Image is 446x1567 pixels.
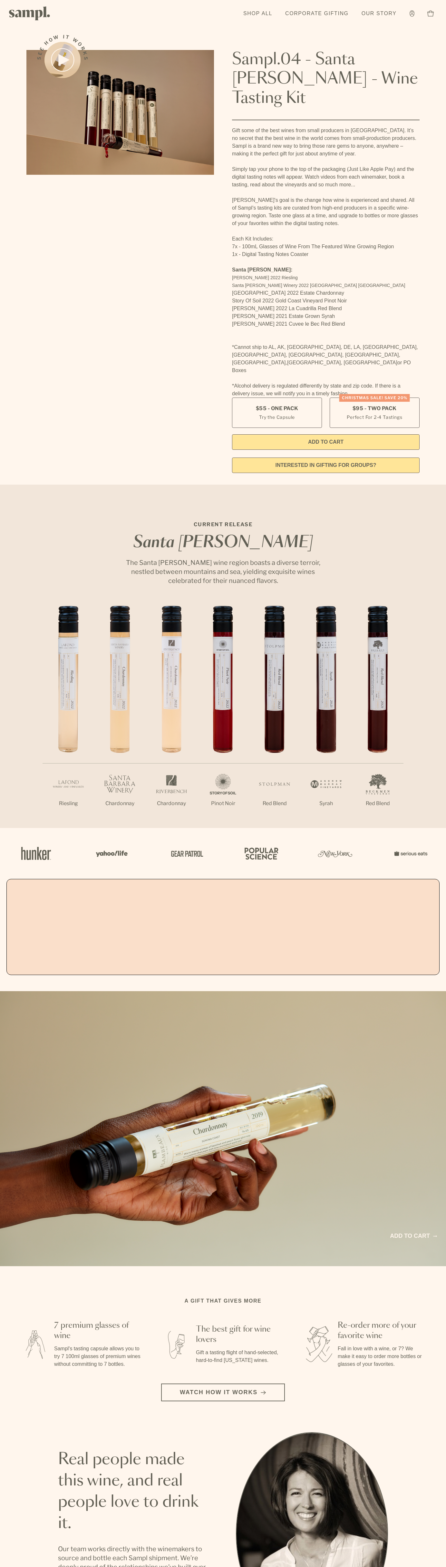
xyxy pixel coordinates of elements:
li: 6 / 7 [300,606,352,828]
span: [PERSON_NAME] 2022 Riesling [232,275,298,280]
li: 1 / 7 [43,606,94,828]
li: Story Of Soil 2022 Gold Coast Vineyard Pinot Noir [232,297,420,305]
em: Santa [PERSON_NAME] [133,535,313,550]
img: Sampl.04 - Santa Barbara - Wine Tasting Kit [26,50,214,175]
div: Christmas SALE! Save 20% [339,394,410,402]
span: [GEOGRAPHIC_DATA], [GEOGRAPHIC_DATA] [287,360,397,365]
p: Chardonnay [94,800,146,807]
p: Pinot Noir [197,800,249,807]
span: Santa [PERSON_NAME] Winery 2022 [GEOGRAPHIC_DATA] [GEOGRAPHIC_DATA] [232,283,405,288]
li: 2 / 7 [94,606,146,828]
a: Shop All [240,6,276,21]
img: Sampl logo [9,6,50,20]
span: , [286,360,287,365]
h3: 7 premium glasses of wine [54,1320,142,1341]
span: $95 - Two Pack [353,405,397,412]
p: Fall in love with a wine, or 7? We make it easy to order more bottles or glasses of your favorites. [338,1345,425,1368]
p: Syrah [300,800,352,807]
span: $55 - One Pack [256,405,298,412]
li: 4 / 7 [197,606,249,828]
button: See how it works [44,42,81,78]
li: 7 / 7 [352,606,403,828]
p: Riesling [43,800,94,807]
img: Artboard_4_28b4d326-c26e-48f9-9c80-911f17d6414e_x450.png [241,840,280,867]
p: Red Blend [352,800,403,807]
li: [PERSON_NAME] 2021 Estate Grown Syrah [232,312,420,320]
h1: Sampl.04 - Santa [PERSON_NAME] - Wine Tasting Kit [232,50,420,108]
img: Artboard_5_7fdae55a-36fd-43f7-8bfd-f74a06a2878e_x450.png [166,840,205,867]
li: [GEOGRAPHIC_DATA] 2022 Estate Chardonnay [232,289,420,297]
p: Red Blend [249,800,300,807]
div: Gift some of the best wines from small producers in [GEOGRAPHIC_DATA]. It’s no secret that the be... [232,127,420,398]
h3: Re-order more of your favorite wine [338,1320,425,1341]
h2: Real people made this wine, and real people love to drink it. [58,1449,210,1534]
img: Artboard_1_c8cd28af-0030-4af1-819c-248e302c7f06_x450.png [17,840,55,867]
a: Corporate Gifting [282,6,352,21]
button: Add to Cart [232,434,420,450]
p: The Santa [PERSON_NAME] wine region boasts a diverse terroir, nestled between mountains and sea, ... [120,558,326,585]
a: Our Story [358,6,400,21]
small: Perfect For 2-4 Tastings [347,414,402,420]
p: Sampl's tasting capsule allows you to try 7 100ml glasses of premium wines without committing to ... [54,1345,142,1368]
img: Artboard_6_04f9a106-072f-468a-bdd7-f11783b05722_x450.png [92,840,130,867]
li: [PERSON_NAME] 2022 La Cuadrilla Red Blend [232,305,420,312]
li: 3 / 7 [146,606,197,828]
a: Add to cart [390,1232,437,1240]
h2: A gift that gives more [185,1297,262,1305]
p: Gift a tasting flight of hand-selected, hard-to-find [US_STATE] wines. [196,1349,284,1364]
img: Artboard_3_0b291449-6e8c-4d07-b2c2-3f3601a19cd1_x450.png [316,840,354,867]
p: CURRENT RELEASE [120,521,326,528]
a: interested in gifting for groups? [232,458,420,473]
li: 5 / 7 [249,606,300,828]
h3: The best gift for wine lovers [196,1324,284,1345]
p: Chardonnay [146,800,197,807]
li: [PERSON_NAME] 2021 Cuvee le Bec Red Blend [232,320,420,328]
img: Artboard_7_5b34974b-f019-449e-91fb-745f8d0877ee_x450.png [391,840,429,867]
strong: Santa [PERSON_NAME]: [232,267,293,272]
small: Try the Capsule [259,414,295,420]
button: Watch how it works [161,1384,285,1401]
